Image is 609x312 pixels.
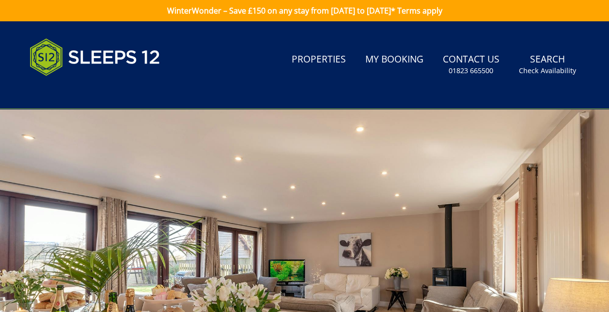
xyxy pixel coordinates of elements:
a: My Booking [361,49,427,71]
iframe: Customer reviews powered by Trustpilot [25,87,126,95]
a: SearchCheck Availability [515,49,580,80]
a: Contact Us01823 665500 [439,49,503,80]
small: 01823 665500 [449,66,493,76]
img: Sleeps 12 [30,33,160,81]
a: Properties [288,49,350,71]
small: Check Availability [519,66,576,76]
